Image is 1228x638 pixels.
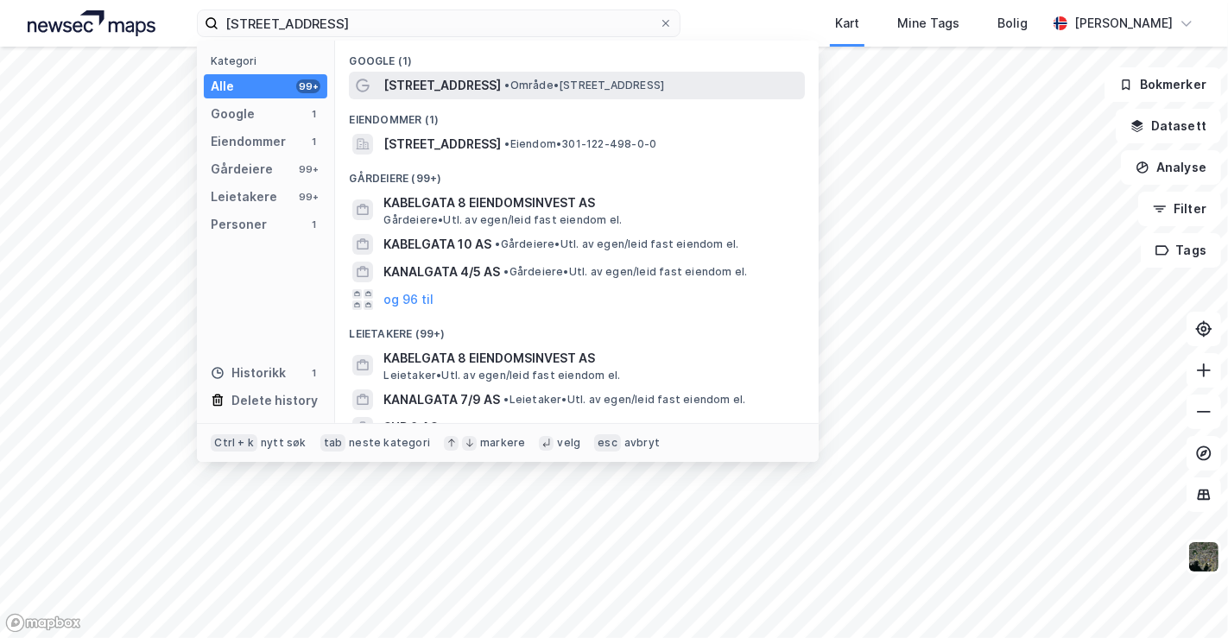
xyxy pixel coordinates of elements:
[504,137,510,150] span: •
[383,369,620,382] span: Leietaker • Utl. av egen/leid fast eiendom el.
[1141,233,1221,268] button: Tags
[383,75,501,96] span: [STREET_ADDRESS]
[1138,192,1221,226] button: Filter
[5,613,81,633] a: Mapbox homepage
[503,393,509,406] span: •
[835,13,859,34] div: Kart
[349,436,430,450] div: neste kategori
[320,434,346,452] div: tab
[624,436,660,450] div: avbryt
[307,135,320,148] div: 1
[503,393,745,407] span: Leietaker • Utl. av egen/leid fast eiendom el.
[335,158,819,189] div: Gårdeiere (99+)
[296,79,320,93] div: 99+
[897,13,959,34] div: Mine Tags
[1105,67,1221,102] button: Bokmerker
[211,214,267,235] div: Personer
[211,434,257,452] div: Ctrl + k
[495,237,500,250] span: •
[997,13,1028,34] div: Bolig
[211,54,327,67] div: Kategori
[1187,540,1220,573] img: 9k=
[495,237,738,251] span: Gårdeiere • Utl. av egen/leid fast eiendom el.
[383,348,798,369] span: KABELGATA 8 EIENDOMSINVEST AS
[1074,13,1173,34] div: [PERSON_NAME]
[211,159,273,180] div: Gårdeiere
[503,265,509,278] span: •
[1116,109,1221,143] button: Datasett
[383,262,500,282] span: KANALGATA 4/5 AS
[335,99,819,130] div: Eiendommer (1)
[383,213,622,227] span: Gårdeiere • Utl. av egen/leid fast eiendom el.
[441,420,616,434] span: Leietaker • Drift av gatekjøkken
[383,417,438,438] span: SUB 8 AS
[307,107,320,121] div: 1
[557,436,580,450] div: velg
[594,434,621,452] div: esc
[335,313,819,344] div: Leietakere (99+)
[211,363,286,383] div: Historikk
[503,265,747,279] span: Gårdeiere • Utl. av egen/leid fast eiendom el.
[480,436,525,450] div: markere
[383,193,798,213] span: KABELGATA 8 EIENDOMSINVEST AS
[211,76,234,97] div: Alle
[231,390,318,411] div: Delete history
[1142,555,1228,638] iframe: Chat Widget
[211,131,286,152] div: Eiendommer
[1121,150,1221,185] button: Analyse
[441,420,446,433] span: •
[383,134,501,155] span: [STREET_ADDRESS]
[296,190,320,204] div: 99+
[261,436,307,450] div: nytt søk
[211,104,255,124] div: Google
[307,366,320,380] div: 1
[504,79,664,92] span: Område • [STREET_ADDRESS]
[383,234,491,255] span: KABELGATA 10 AS
[383,389,500,410] span: KANALGATA 7/9 AS
[307,218,320,231] div: 1
[335,41,819,72] div: Google (1)
[296,162,320,176] div: 99+
[28,10,155,36] img: logo.a4113a55bc3d86da70a041830d287a7e.svg
[218,10,659,36] input: Søk på adresse, matrikkel, gårdeiere, leietakere eller personer
[504,79,510,92] span: •
[504,137,656,151] span: Eiendom • 301-122-498-0-0
[383,289,434,310] button: og 96 til
[211,186,277,207] div: Leietakere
